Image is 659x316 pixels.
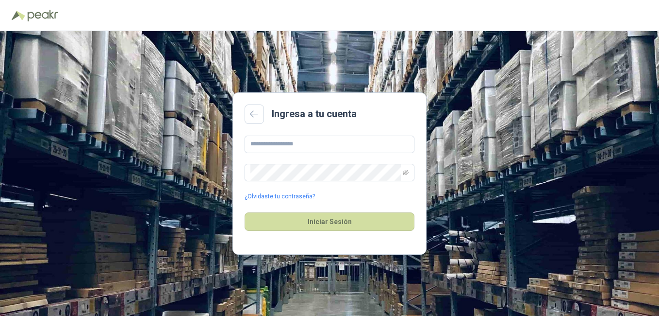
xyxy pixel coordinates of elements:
h2: Ingresa a tu cuenta [272,106,357,122]
button: Iniciar Sesión [245,212,414,231]
img: Logo [12,11,25,20]
img: Peakr [27,10,58,21]
a: ¿Olvidaste tu contraseña? [245,192,315,201]
span: eye-invisible [403,170,409,176]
